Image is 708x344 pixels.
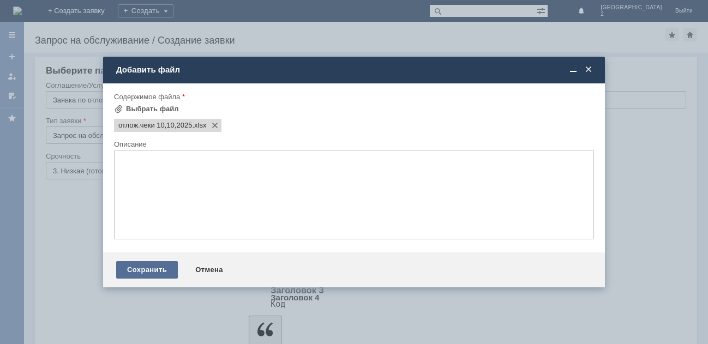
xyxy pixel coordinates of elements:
div: Описание [114,141,592,148]
div: Выбрать файл [126,105,179,113]
span: Свернуть (Ctrl + M) [568,65,579,75]
span: Закрыть [583,65,594,75]
div: Добавить файл [116,65,594,75]
span: отлож.чеки 10,10,2025.xlsx [192,121,206,130]
div: Добрый вечер ! [PERSON_NAME] Прошу удалить отлож.чеки во вложении [4,4,159,22]
span: отлож.чеки 10,10,2025.xlsx [118,121,192,130]
div: Содержимое файла [114,93,592,100]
